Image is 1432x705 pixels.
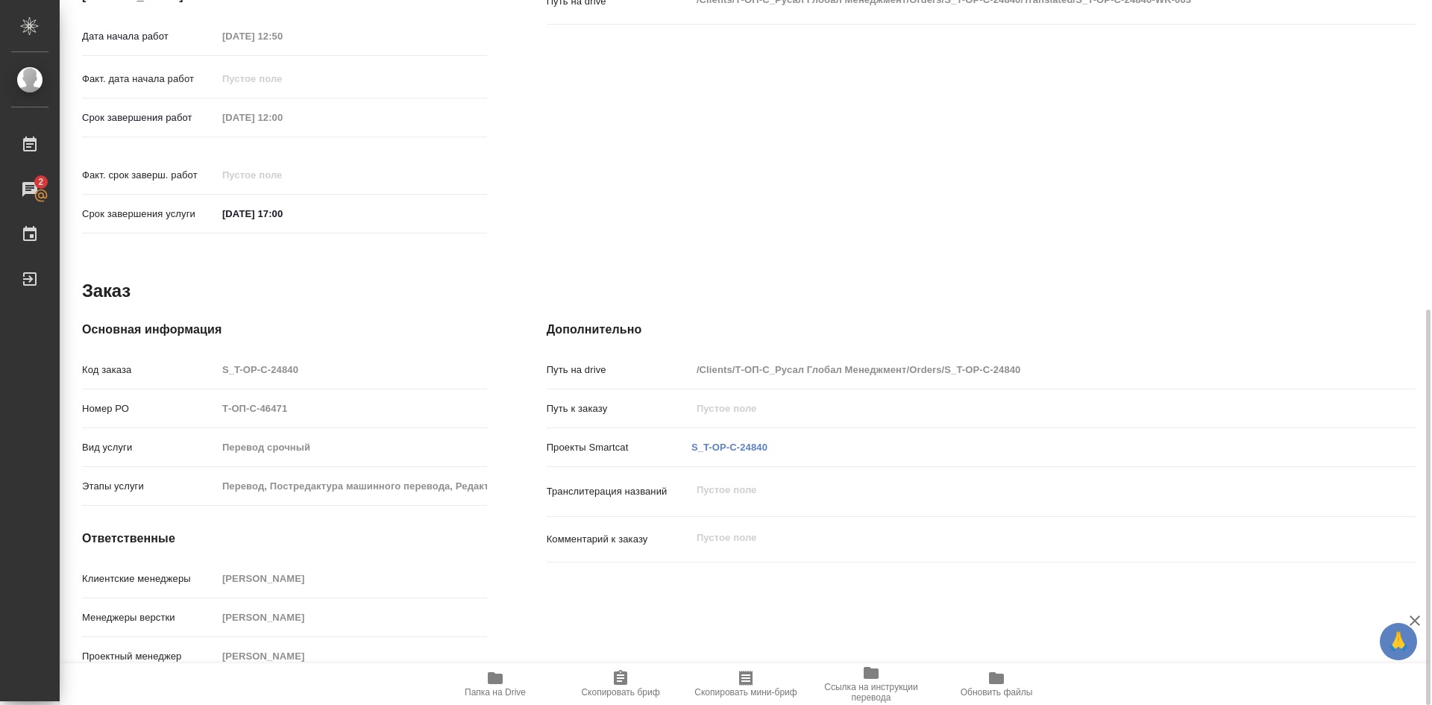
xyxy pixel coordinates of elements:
[217,645,487,667] input: Пустое поле
[217,475,487,497] input: Пустое поле
[217,68,348,90] input: Пустое поле
[82,363,217,377] p: Код заказа
[82,649,217,664] p: Проектный менеджер
[82,530,487,548] h4: Ответственные
[547,532,691,547] p: Комментарий к заказу
[82,279,131,303] h2: Заказ
[558,663,683,705] button: Скопировать бриф
[82,440,217,455] p: Вид услуги
[817,682,925,703] span: Ссылка на инструкции перевода
[547,321,1416,339] h4: Дополнительно
[4,171,56,208] a: 2
[547,440,691,455] p: Проекты Smartcat
[961,687,1033,698] span: Обновить файлы
[547,484,691,499] p: Транслитерация названий
[82,72,217,87] p: Факт. дата начала работ
[1380,623,1417,660] button: 🙏
[217,164,348,186] input: Пустое поле
[82,321,487,339] h4: Основная информация
[683,663,808,705] button: Скопировать мини-бриф
[82,571,217,586] p: Клиентские менеджеры
[82,610,217,625] p: Менеджеры верстки
[82,479,217,494] p: Этапы услуги
[217,203,348,225] input: ✎ Введи что-нибудь
[691,442,767,453] a: S_T-OP-C-24840
[694,687,797,698] span: Скопировать мини-бриф
[808,663,934,705] button: Ссылка на инструкции перевода
[217,568,487,589] input: Пустое поле
[82,207,217,222] p: Срок завершения услуги
[581,687,659,698] span: Скопировать бриф
[433,663,558,705] button: Папка на Drive
[217,359,487,380] input: Пустое поле
[217,436,487,458] input: Пустое поле
[934,663,1059,705] button: Обновить файлы
[691,359,1343,380] input: Пустое поле
[1386,626,1411,657] span: 🙏
[465,687,526,698] span: Папка на Drive
[547,363,691,377] p: Путь на drive
[547,401,691,416] p: Путь к заказу
[82,110,217,125] p: Срок завершения работ
[82,401,217,416] p: Номер РО
[82,168,217,183] p: Факт. срок заверш. работ
[217,398,487,419] input: Пустое поле
[217,25,348,47] input: Пустое поле
[217,107,348,128] input: Пустое поле
[82,29,217,44] p: Дата начала работ
[217,607,487,628] input: Пустое поле
[29,175,52,189] span: 2
[691,398,1343,419] input: Пустое поле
